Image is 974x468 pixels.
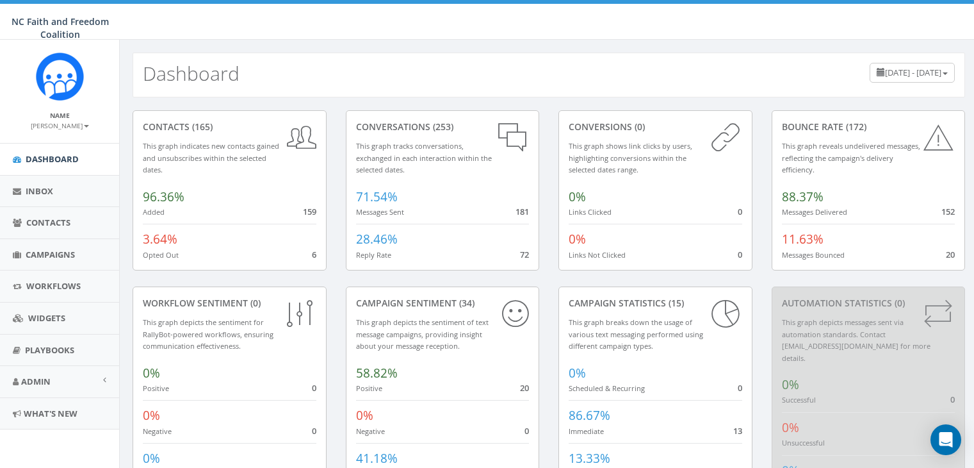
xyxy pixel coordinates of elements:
small: Successful [782,395,816,405]
div: conversations [356,121,530,133]
span: 0 [312,425,316,437]
span: 181 [515,206,529,217]
div: Campaign Sentiment [356,297,530,310]
small: Negative [143,426,172,436]
span: (34) [457,297,475,309]
div: Open Intercom Messenger [930,424,961,455]
span: 41.18% [356,450,398,467]
span: (165) [190,121,213,133]
small: Name [50,111,70,120]
span: Widgets [28,312,65,324]
div: Campaign Statistics [569,297,742,310]
span: 86.67% [569,407,610,424]
img: Rally_Corp_Icon.png [36,53,84,101]
small: Scheduled & Recurring [569,383,645,393]
small: Messages Bounced [782,250,845,260]
span: 0 [738,249,742,260]
div: Automation Statistics [782,297,955,310]
span: 20 [520,382,529,394]
span: 0% [356,407,373,424]
span: 28.46% [356,231,398,247]
h2: Dashboard [143,63,239,84]
span: 0 [524,425,529,437]
span: 13.33% [569,450,610,467]
span: 72 [520,249,529,260]
span: 0 [738,206,742,217]
span: 0% [569,365,586,381]
span: (253) [430,121,453,133]
span: (0) [892,297,905,309]
span: 0% [143,450,160,467]
span: Contacts [26,217,70,228]
span: 88.37% [782,188,824,205]
div: Workflow Sentiment [143,297,316,310]
small: Reply Rate [356,250,391,260]
small: This graph tracks conversations, exchanged in each interaction within the selected dates. [356,141,492,174]
a: [PERSON_NAME] [31,119,89,131]
small: This graph breaks down the usage of various text messaging performed using different campaign types. [569,317,703,351]
span: 96.36% [143,188,184,205]
span: 13 [733,425,742,437]
span: Campaigns [26,249,75,260]
div: conversions [569,121,742,133]
span: 0% [782,376,799,393]
span: 0% [143,365,160,381]
small: Negative [356,426,385,436]
span: 20 [946,249,955,260]
span: What's New [24,408,77,419]
div: Bounce Rate [782,121,955,133]
div: contacts [143,121,316,133]
span: 3.64% [143,231,177,247]
small: Immediate [569,426,604,436]
span: 152 [941,206,955,217]
span: 0 [738,382,742,394]
span: (0) [248,297,261,309]
span: Inbox [26,185,53,197]
small: This graph reveals undelivered messages, reflecting the campaign's delivery efficiency. [782,141,920,174]
span: 11.63% [782,231,824,247]
span: 0% [782,419,799,436]
small: This graph shows link clicks by users, highlighting conversions within the selected dates range. [569,141,692,174]
small: This graph depicts messages sent via automation standards. Contact [EMAIL_ADDRESS][DOMAIN_NAME] f... [782,317,930,363]
small: Messages Delivered [782,207,847,217]
span: 0% [143,407,160,424]
span: [DATE] - [DATE] [885,67,941,78]
span: Playbooks [25,344,74,356]
span: 0 [312,382,316,394]
small: Links Not Clicked [569,250,626,260]
span: 71.54% [356,188,398,205]
span: (172) [843,121,866,133]
small: Links Clicked [569,207,612,217]
span: Workflows [26,280,81,292]
small: This graph depicts the sentiment of text message campaigns, providing insight about your message ... [356,317,489,351]
span: (0) [632,121,645,133]
span: 0 [950,394,955,405]
span: Dashboard [26,153,79,165]
small: Positive [143,383,169,393]
small: [PERSON_NAME] [31,121,89,130]
small: Positive [356,383,382,393]
small: Opted Out [143,250,179,260]
span: 0% [569,231,586,247]
small: Added [143,207,165,217]
span: 159 [303,206,316,217]
span: NC Faith and Freedom Coalition [12,15,109,40]
span: 58.82% [356,365,398,381]
small: Unsuccessful [782,438,825,447]
small: This graph indicates new contacts gained and unsubscribes within the selected dates. [143,141,279,174]
span: 6 [312,249,316,260]
small: This graph depicts the sentiment for RallyBot-powered workflows, ensuring communication effective... [143,317,273,351]
small: Messages Sent [356,207,404,217]
span: 0% [569,188,586,205]
span: Admin [21,376,51,387]
span: (15) [666,297,684,309]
